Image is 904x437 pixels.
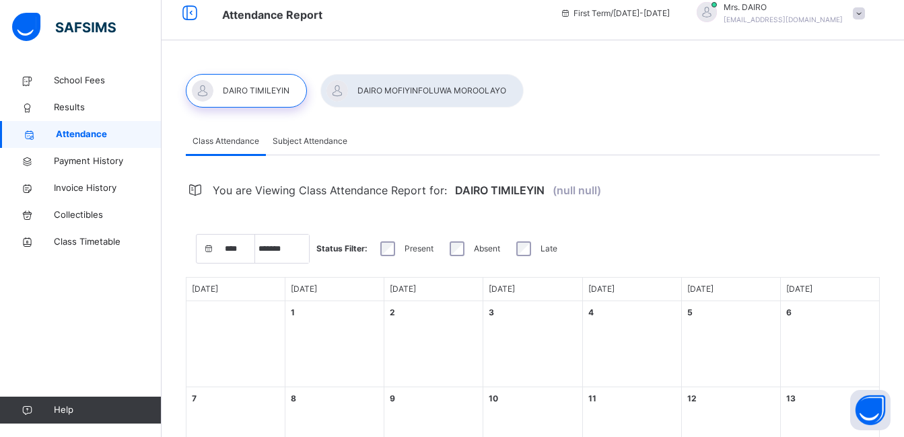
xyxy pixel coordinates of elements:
span: Status Filter: [316,243,368,255]
div: 6 [786,307,792,319]
div: Events for day 6 [781,301,880,387]
div: Day of Week [781,278,880,301]
div: Events for day 4 [583,301,682,387]
span: session/term information [560,7,670,19]
div: 12 [687,393,697,405]
div: Day of Week [186,278,285,301]
div: 2 [390,307,395,319]
span: Class Timetable [54,235,162,249]
span: (null null) [553,175,601,205]
div: Events for day 2 [384,301,483,387]
span: Help [54,403,161,417]
div: Day of Week [285,278,384,301]
div: Empty Day [186,301,285,387]
div: 13 [786,393,796,405]
div: Day of Week [384,278,483,301]
div: Day of Week [483,278,582,301]
div: 4 [588,307,594,319]
label: Late [541,243,557,255]
div: 5 [687,307,693,319]
div: Mrs.DAIRO [683,1,872,26]
img: safsims [12,13,116,41]
div: Day of Week [583,278,682,301]
div: Events for day 1 [285,301,384,387]
div: 8 [291,393,296,405]
span: Attendance [56,128,162,141]
span: Attendance Report [222,8,322,22]
div: 3 [489,307,494,319]
div: 10 [489,393,498,405]
div: Events for day 3 [483,301,582,387]
span: [EMAIL_ADDRESS][DOMAIN_NAME] [724,15,843,24]
div: 1 [291,307,295,319]
span: You are Viewing Class Attendance Report for: [213,175,447,205]
span: DAIRO TIMILEYIN [455,175,545,205]
span: Mrs. DAIRO [724,1,843,13]
span: Collectibles [54,208,162,222]
span: Class Attendance [193,135,259,147]
span: School Fees [54,74,162,87]
div: Day of Week [682,278,781,301]
div: 11 [588,393,596,405]
span: Invoice History [54,182,162,195]
label: Absent [474,243,500,255]
span: Payment History [54,155,162,168]
div: 9 [390,393,395,405]
label: Present [405,243,433,255]
span: Results [54,101,162,114]
div: Events for day 5 [682,301,781,387]
button: Open asap [850,390,891,430]
span: Subject Attendance [273,135,347,147]
div: 7 [192,393,197,405]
